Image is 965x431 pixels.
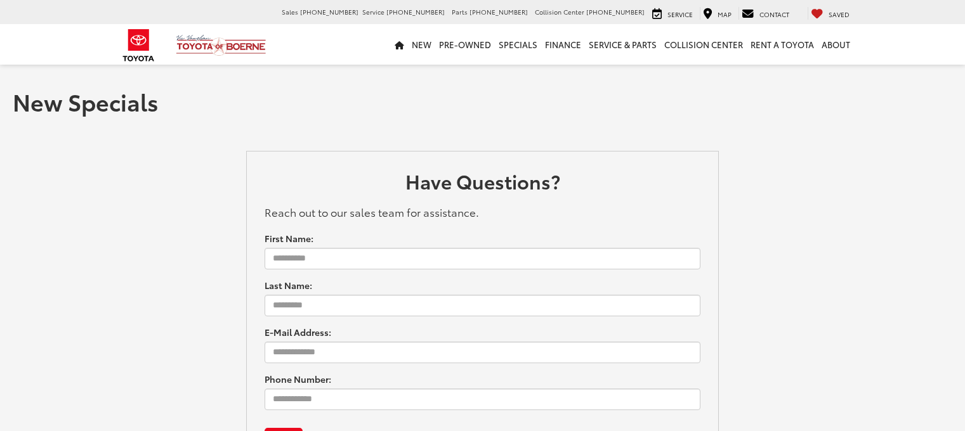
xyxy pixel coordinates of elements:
h1: New Specials [13,89,952,114]
h2: Have Questions? [265,170,701,198]
a: Home [391,24,408,65]
p: Reach out to our sales team for assistance. [265,204,701,219]
span: Parts [452,7,468,16]
span: [PHONE_NUMBER] [300,7,358,16]
a: New [408,24,435,65]
span: Collision Center [535,7,584,16]
a: My Saved Vehicles [808,7,853,20]
span: Contact [759,10,789,19]
label: Phone Number: [265,373,331,385]
span: [PHONE_NUMBER] [386,7,445,16]
a: Map [700,7,735,20]
label: E-Mail Address: [265,326,331,338]
span: Service [667,10,693,19]
span: [PHONE_NUMBER] [469,7,528,16]
a: Service [649,7,696,20]
img: Toyota [115,25,162,66]
span: Map [718,10,732,19]
span: Service [362,7,384,16]
a: Contact [739,7,792,20]
label: Last Name: [265,279,312,292]
a: Specials [495,24,541,65]
span: Sales [282,7,298,16]
img: Vic Vaughan Toyota of Boerne [176,34,266,56]
a: Pre-Owned [435,24,495,65]
span: Saved [829,10,850,19]
a: Service & Parts: Opens in a new tab [585,24,660,65]
span: [PHONE_NUMBER] [586,7,645,16]
a: About [818,24,854,65]
a: Rent a Toyota [747,24,818,65]
label: First Name: [265,232,313,245]
a: Finance [541,24,585,65]
a: Collision Center [660,24,747,65]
